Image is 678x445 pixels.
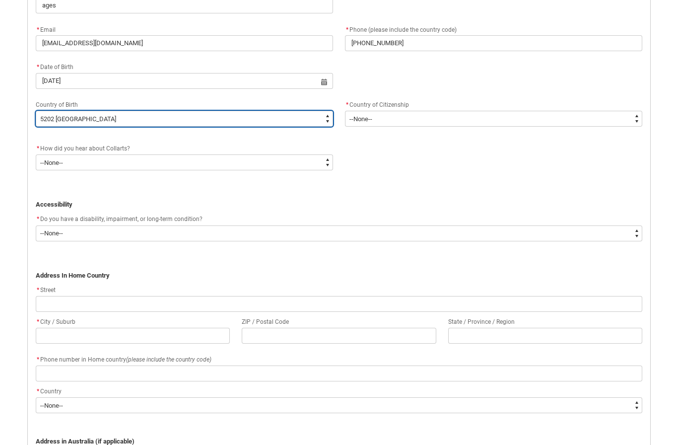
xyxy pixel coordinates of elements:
span: ZIP / Postal Code [242,318,289,325]
span: State / Province / Region [448,318,515,325]
span: Do you have a disability, impairment, or long-term condition? [40,216,203,222]
span: Country [40,388,62,395]
input: you@example.com [36,35,333,51]
span: How did you hear about Collarts? [40,145,130,152]
span: City / Suburb [36,318,75,325]
input: +61 400 000 000 [345,35,642,51]
span: Phone number in Home country [36,356,211,363]
abbr: required [346,26,348,33]
abbr: required [37,318,39,325]
abbr: required [37,145,39,152]
abbr: required [37,64,39,71]
em: (please include the country code) [126,356,211,363]
strong: Address In Home Country [36,272,110,279]
span: Country of Birth [36,101,78,108]
abbr: required [37,26,39,33]
abbr: required [37,388,39,395]
strong: Address in Australia (if applicable) [36,438,135,445]
abbr: required [37,356,39,363]
label: Phone (please include the country code) [345,23,461,34]
span: Date of Birth [36,64,73,71]
abbr: required [37,287,39,294]
label: Email [36,23,60,34]
abbr: required [346,101,348,108]
strong: Accessibility [36,201,72,208]
abbr: required [37,216,39,222]
span: Street [36,287,56,294]
span: Country of Citizenship [349,101,409,108]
